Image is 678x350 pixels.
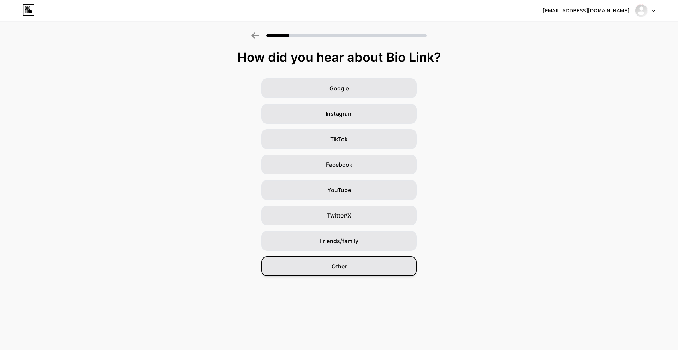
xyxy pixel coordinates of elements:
[330,135,348,143] span: TikTok
[332,262,347,271] span: Other
[635,4,648,17] img: Jon Rupert
[4,50,674,64] div: How did you hear about Bio Link?
[320,237,358,245] span: Friends/family
[327,186,351,194] span: YouTube
[329,84,349,93] span: Google
[327,211,351,220] span: Twitter/X
[543,7,629,14] div: [EMAIL_ADDRESS][DOMAIN_NAME]
[326,160,352,169] span: Facebook
[326,109,353,118] span: Instagram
